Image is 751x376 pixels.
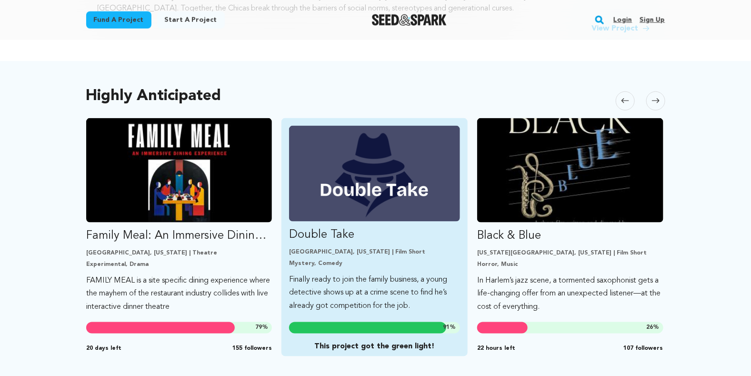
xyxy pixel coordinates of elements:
[640,12,665,28] a: Sign up
[289,126,460,313] a: Fund Double Take
[86,11,151,29] a: Fund a project
[372,14,447,26] img: Seed&Spark Logo Dark Mode
[647,324,660,332] span: %
[443,324,456,332] span: %
[157,11,225,29] a: Start a project
[613,12,632,28] a: Login
[477,261,663,268] p: Horror, Music
[289,260,460,267] p: Mystery, Comedy
[86,345,121,353] span: 20 days left
[477,118,663,314] a: Fund Black &amp; Blue
[647,325,653,331] span: 26
[86,261,272,268] p: Experimental, Drama
[289,248,460,256] p: [GEOGRAPHIC_DATA], [US_STATE] | Film Short
[86,274,272,314] p: FAMILY MEAL is a site specific dining experience where the mayhem of the restaurant industry coll...
[86,249,272,257] p: [GEOGRAPHIC_DATA], [US_STATE] | Theatre
[86,118,272,314] a: Fund Family Meal: An Immersive Dining Experience
[86,90,221,103] h2: Highly Anticipated
[477,345,515,353] span: 22 hours left
[477,228,663,244] p: Black & Blue
[477,274,663,314] p: In Harlem’s jazz scene, a tormented saxophonist gets a life-changing offer from an unexpected lis...
[289,227,460,243] p: Double Take
[477,249,663,257] p: [US_STATE][GEOGRAPHIC_DATA], [US_STATE] | Film Short
[443,325,450,331] span: 91
[289,273,460,313] p: Finally ready to join the family business, a young detective shows up at a crime scene to find he...
[289,341,460,353] p: This project got the green light!
[255,324,268,332] span: %
[624,345,663,353] span: 107 followers
[372,14,447,26] a: Seed&Spark Homepage
[232,345,272,353] span: 155 followers
[86,228,272,244] p: Family Meal: An Immersive Dining Experience
[255,325,262,331] span: 79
